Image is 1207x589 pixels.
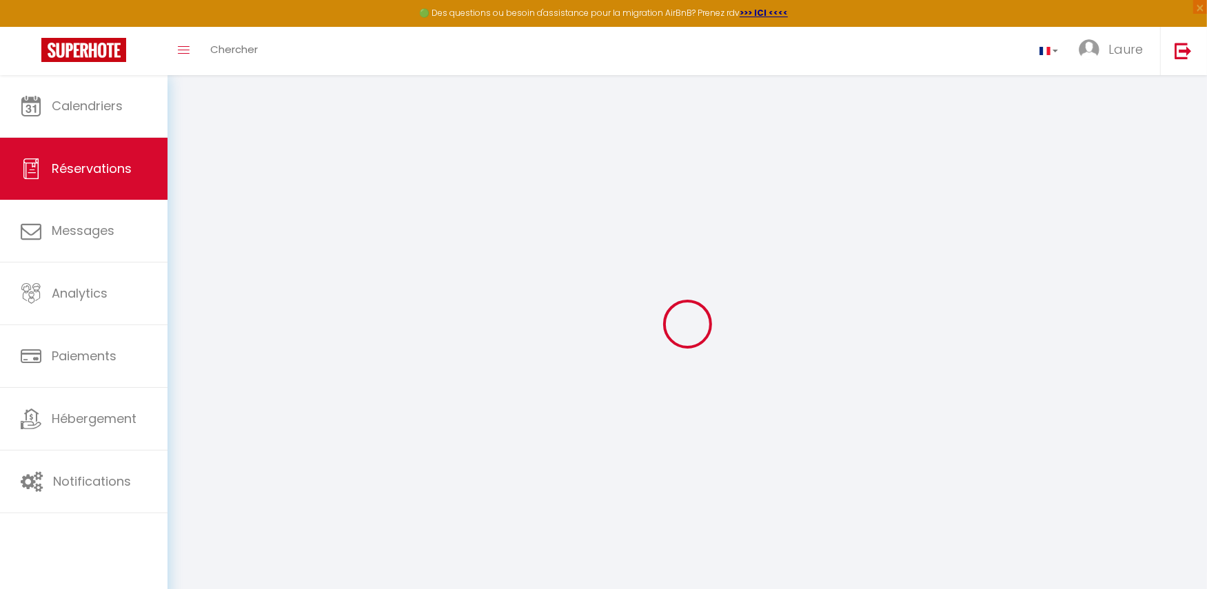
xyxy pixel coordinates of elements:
a: ... Laure [1068,27,1160,75]
img: logout [1175,42,1192,59]
span: Réservations [52,160,132,177]
span: Notifications [53,473,131,490]
span: Hébergement [52,410,136,427]
img: Super Booking [41,38,126,62]
span: Calendriers [52,97,123,114]
span: Analytics [52,285,108,302]
span: Laure [1108,41,1143,58]
span: Chercher [210,42,258,56]
a: Chercher [200,27,268,75]
img: ... [1079,39,1099,60]
span: Messages [52,222,114,239]
a: >>> ICI <<<< [740,7,788,19]
span: Paiements [52,347,116,364]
